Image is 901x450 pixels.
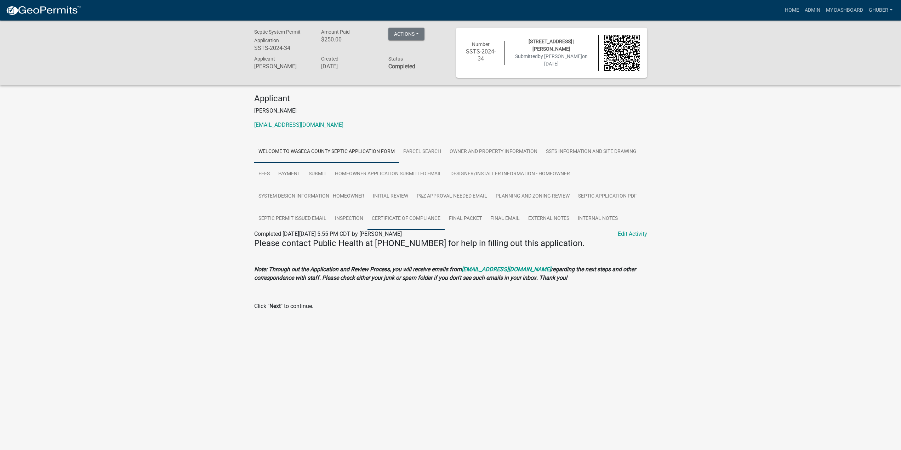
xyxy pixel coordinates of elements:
span: Created [321,56,338,62]
a: [EMAIL_ADDRESS][DOMAIN_NAME] [462,266,551,273]
strong: Next [269,303,281,309]
a: P&Z Approval Needed Email [412,185,491,208]
a: Welcome to Waseca County Septic Application Form [254,141,399,163]
a: Homeowner Application Submitted Email [331,163,446,186]
h6: SSTS-2024-34 [463,48,499,62]
strong: Note: Through out the Application and Review Process, you will receive emails from [254,266,462,273]
span: Status [388,56,403,62]
strong: regarding the next steps and other correspondence with staff. Please check either your junk or sp... [254,266,636,281]
a: Home [782,4,802,17]
p: [PERSON_NAME] [254,107,647,115]
a: SSTS Information and Site Drawing [542,141,641,163]
a: Edit Activity [618,230,647,238]
h4: Applicant [254,93,647,104]
h6: [PERSON_NAME] [254,63,311,70]
img: QR code [604,35,640,71]
span: Applicant [254,56,275,62]
a: Certificate of Compliance [367,207,445,230]
a: Inspection [331,207,367,230]
h6: [DATE] [321,63,378,70]
a: Final Email [486,207,524,230]
a: Internal Notes [574,207,622,230]
button: Actions [388,28,424,40]
span: [STREET_ADDRESS] | [PERSON_NAME] [529,39,574,52]
span: Completed [DATE][DATE] 5:55 PM CDT by [PERSON_NAME] [254,230,402,237]
a: Admin [802,4,823,17]
span: Septic System Permit Application [254,29,301,43]
strong: Completed [388,63,415,70]
a: Planning and Zoning Review [491,185,574,208]
h4: Please contact Public Health at [PHONE_NUMBER] for help in filling out this application. [254,238,647,249]
a: Payment [274,163,304,186]
span: Amount Paid [321,29,350,35]
a: Septic Permit Issued email [254,207,331,230]
a: System Design Information - Homeowner [254,185,369,208]
a: Fees [254,163,274,186]
a: External Notes [524,207,574,230]
a: My Dashboard [823,4,866,17]
p: Click " " to continue. [254,302,647,311]
a: Septic Application PDF [574,185,641,208]
a: GHuber [866,4,895,17]
a: Submit [304,163,331,186]
a: Final Packet [445,207,486,230]
span: by [PERSON_NAME] [538,53,582,59]
a: Owner and Property Information [445,141,542,163]
a: Initial Review [369,185,412,208]
span: Submitted on [DATE] [515,53,588,67]
a: Designer/Installer Information - Homeowner [446,163,574,186]
h6: SSTS-2024-34 [254,45,311,51]
h6: $250.00 [321,36,378,43]
a: [EMAIL_ADDRESS][DOMAIN_NAME] [254,121,343,128]
span: Number [472,41,490,47]
a: Parcel search [399,141,445,163]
